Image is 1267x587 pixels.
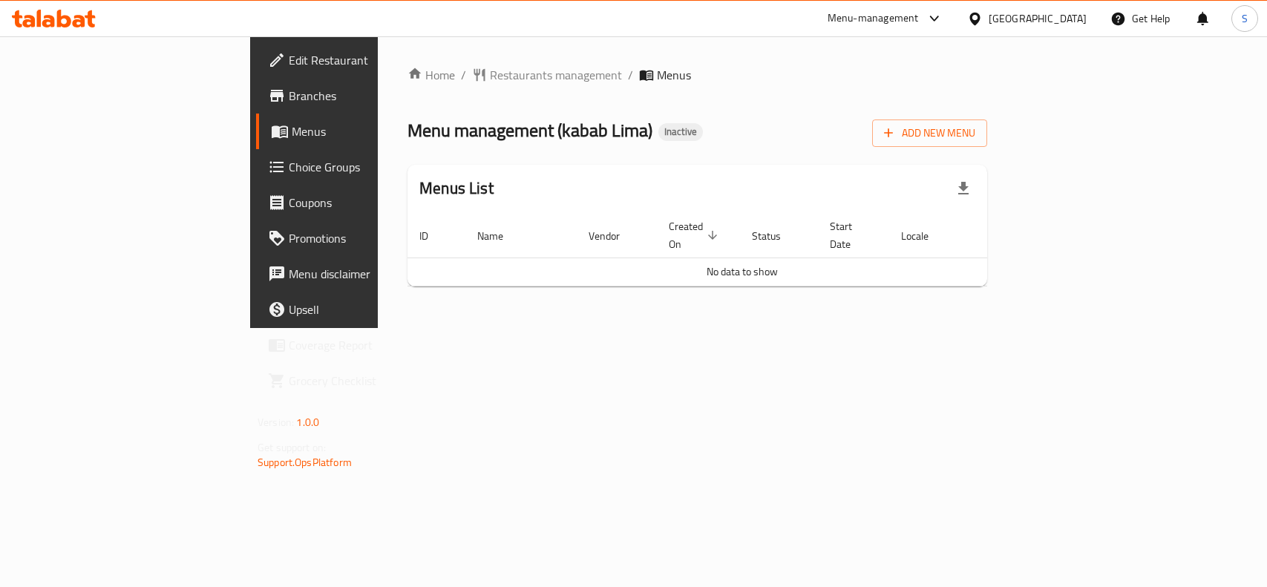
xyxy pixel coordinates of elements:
[477,227,523,245] span: Name
[872,119,987,147] button: Add New Menu
[407,114,652,147] span: Menu management ( kabab Lima )
[628,66,633,84] li: /
[472,66,622,84] a: Restaurants management
[296,413,319,432] span: 1.0.0
[669,217,722,253] span: Created On
[658,125,703,138] span: Inactive
[256,185,462,220] a: Coupons
[292,122,450,140] span: Menus
[258,413,294,432] span: Version:
[256,363,462,399] a: Grocery Checklist
[289,229,450,247] span: Promotions
[256,256,462,292] a: Menu disclaimer
[658,123,703,141] div: Inactive
[830,217,871,253] span: Start Date
[407,213,1077,286] table: enhanced table
[258,453,352,472] a: Support.OpsPlatform
[256,78,462,114] a: Branches
[707,262,778,281] span: No data to show
[828,10,919,27] div: Menu-management
[884,124,975,142] span: Add New Menu
[966,213,1077,258] th: Actions
[256,292,462,327] a: Upsell
[289,51,450,69] span: Edit Restaurant
[589,227,639,245] span: Vendor
[946,171,981,206] div: Export file
[256,114,462,149] a: Menus
[289,372,450,390] span: Grocery Checklist
[901,227,948,245] span: Locale
[289,301,450,318] span: Upsell
[752,227,800,245] span: Status
[461,66,466,84] li: /
[657,66,691,84] span: Menus
[256,327,462,363] a: Coverage Report
[256,149,462,185] a: Choice Groups
[258,438,326,457] span: Get support on:
[289,158,450,176] span: Choice Groups
[1242,10,1248,27] span: S
[289,265,450,283] span: Menu disclaimer
[490,66,622,84] span: Restaurants management
[256,220,462,256] a: Promotions
[256,42,462,78] a: Edit Restaurant
[419,177,494,200] h2: Menus List
[419,227,448,245] span: ID
[989,10,1087,27] div: [GEOGRAPHIC_DATA]
[289,194,450,211] span: Coupons
[289,336,450,354] span: Coverage Report
[407,66,987,84] nav: breadcrumb
[289,87,450,105] span: Branches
